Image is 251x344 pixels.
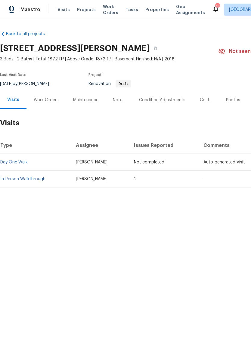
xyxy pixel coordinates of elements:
[116,82,131,86] span: Draft
[76,160,107,164] span: [PERSON_NAME]
[0,160,28,164] a: Day One Walk
[34,97,59,103] div: Work Orders
[20,7,40,13] span: Maestro
[57,7,70,13] span: Visits
[113,97,125,103] div: Notes
[145,7,169,13] span: Properties
[215,4,219,10] div: 45
[134,160,164,164] span: Not completed
[76,177,107,181] span: [PERSON_NAME]
[139,97,185,103] div: Condition Adjustments
[77,7,96,13] span: Projects
[203,177,205,181] span: -
[0,177,45,181] a: In-Person Walkthrough
[103,4,118,16] span: Work Orders
[134,177,137,181] span: 2
[88,82,131,86] span: Renovation
[203,160,245,164] span: Auto-generated Visit
[73,97,98,103] div: Maintenance
[200,97,212,103] div: Costs
[226,97,240,103] div: Photos
[176,4,205,16] span: Geo Assignments
[150,43,161,54] button: Copy Address
[129,137,198,154] th: Issues Reported
[88,73,102,77] span: Project
[7,97,19,103] div: Visits
[71,137,129,154] th: Assignee
[125,8,138,12] span: Tasks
